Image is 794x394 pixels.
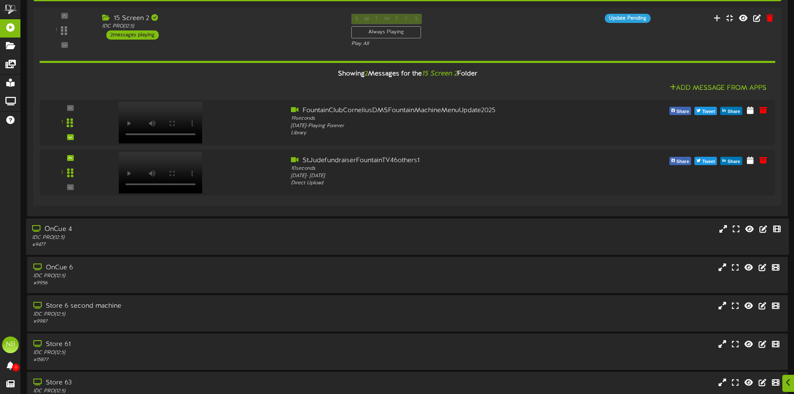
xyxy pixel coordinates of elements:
[33,301,338,311] div: Store 6 second machine
[675,157,691,166] span: Share
[669,107,691,115] button: Share
[720,157,742,165] button: Share
[726,157,742,166] span: Share
[291,106,585,115] div: FountainClubCorneliusDMSFountainMachineMenuUpdate2025
[351,26,421,38] div: Always Playing
[2,336,19,353] div: NB
[33,349,338,356] div: IDC PRO ( 12:5 )
[365,70,368,78] span: 2
[33,273,338,280] div: IDC PRO ( 12:5 )
[12,364,20,371] span: 0
[102,14,339,23] div: 15 Screen 2
[33,65,781,83] div: Showing Messages for the Folder
[33,378,338,388] div: Store 63
[291,165,585,172] div: 10 seconds
[33,263,338,273] div: OnCue 6
[33,318,338,325] div: # 9987
[675,107,691,116] span: Share
[291,180,585,187] div: Direct Upload
[291,115,585,122] div: 19 seconds
[422,70,457,78] i: 15 Screen 2
[32,234,338,241] div: IDC PRO ( 12:5 )
[33,311,338,318] div: IDC PRO ( 12:5 )
[33,280,338,287] div: # 9956
[291,130,585,137] div: Library
[33,356,338,364] div: # 15877
[701,107,716,116] span: Tweet
[669,157,691,165] button: Share
[33,340,338,349] div: Store 61
[32,224,338,234] div: OnCue 4
[291,173,585,180] div: [DATE] - [DATE]
[694,157,717,165] button: Tweet
[32,241,338,248] div: # 9477
[605,14,651,23] div: Update Pending
[351,40,526,48] div: Play All
[701,157,716,166] span: Tweet
[720,107,742,115] button: Share
[102,23,339,30] div: IDC PRO ( 12:5 )
[694,107,717,115] button: Tweet
[726,107,742,116] span: Share
[106,30,159,40] div: 2 messages playing
[291,156,585,166] div: StJudefundraiserFountainTV46others1
[667,83,769,93] button: Add Message From Apps
[291,123,585,130] div: [DATE] - Playing Forever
